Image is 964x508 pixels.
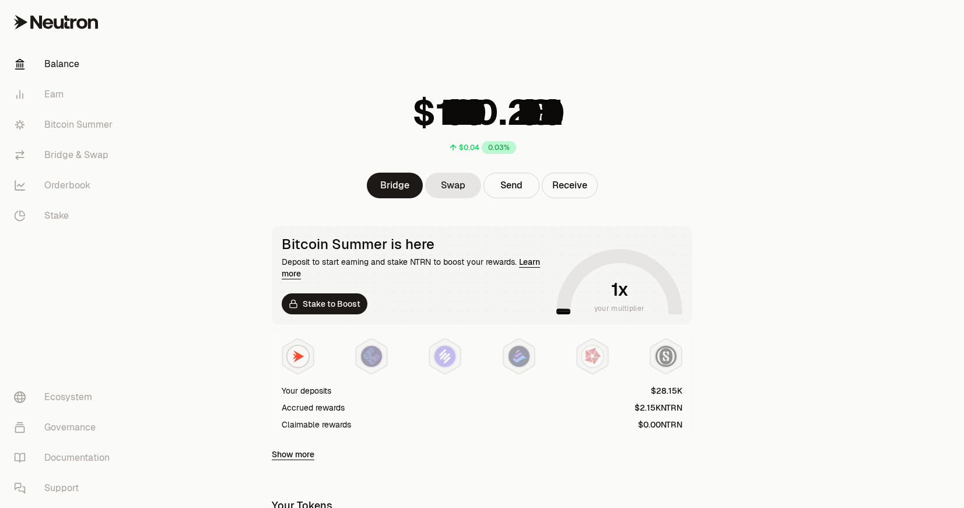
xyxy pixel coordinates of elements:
img: Mars Fragments [582,346,603,367]
div: $0.04 [459,143,479,152]
a: Bridge & Swap [5,140,126,170]
div: Claimable rewards [282,419,351,430]
a: Swap [425,173,481,198]
a: Show more [272,449,314,460]
div: Deposit to start earning and stake NTRN to boost your rewards. [282,256,552,279]
a: Stake [5,201,126,231]
img: Bedrock Diamonds [509,346,530,367]
img: NTRN [288,346,309,367]
a: Balance [5,49,126,79]
div: Your deposits [282,385,331,397]
a: Earn [5,79,126,110]
span: your multiplier [594,303,645,314]
a: Stake to Boost [282,293,367,314]
img: EtherFi Points [361,346,382,367]
a: Ecosystem [5,382,126,412]
a: Bitcoin Summer [5,110,126,140]
a: Documentation [5,443,126,473]
div: Accrued rewards [282,402,345,414]
img: Solv Points [434,346,455,367]
a: Orderbook [5,170,126,201]
img: Structured Points [655,346,676,367]
div: Bitcoin Summer is here [282,236,552,253]
a: Bridge [367,173,423,198]
div: 0.03% [482,141,516,154]
a: Support [5,473,126,503]
button: Send [483,173,539,198]
a: Governance [5,412,126,443]
button: Receive [542,173,598,198]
